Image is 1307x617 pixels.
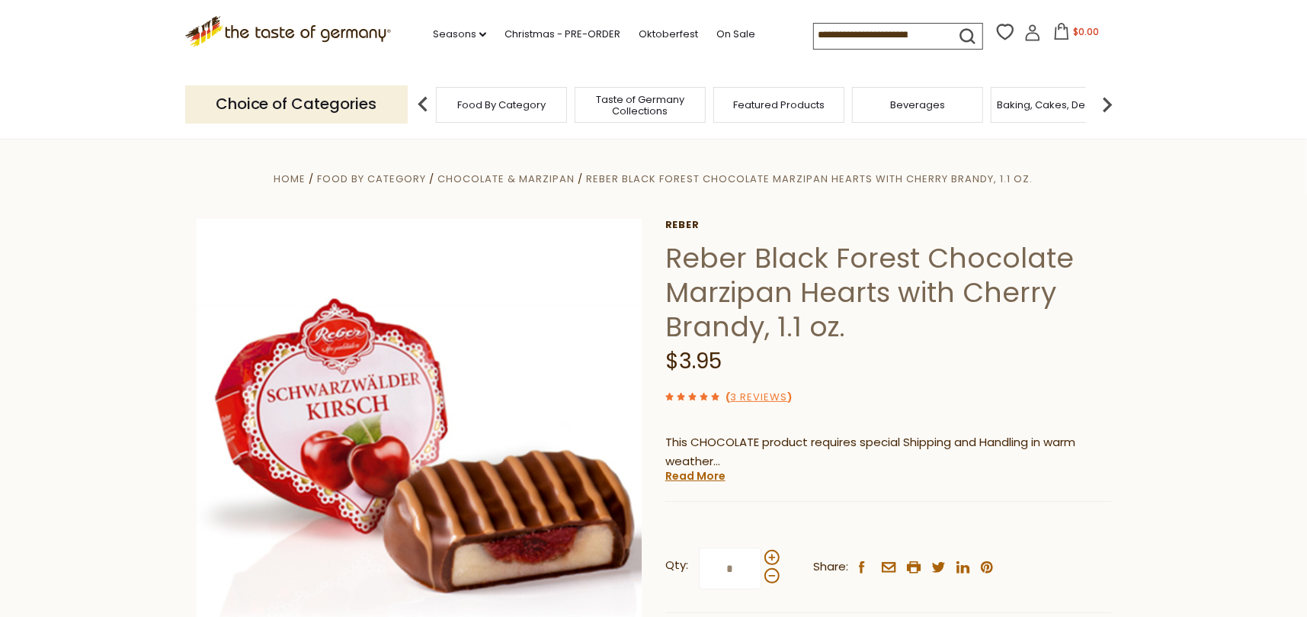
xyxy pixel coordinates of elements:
input: Qty: [699,548,761,590]
img: next arrow [1092,89,1123,120]
a: Food By Category [317,172,426,186]
a: Featured Products [733,99,825,111]
a: Beverages [890,99,945,111]
a: Oktoberfest [639,26,698,43]
span: ( ) [726,390,792,404]
a: Seasons [433,26,486,43]
span: $3.95 [665,346,722,376]
p: Choice of Categories [185,85,408,123]
img: previous arrow [408,89,438,120]
a: Reber Black Forest Chocolate Marzipan Hearts with Cherry Brandy, 1.1 oz. [587,172,1033,186]
a: 3 Reviews [730,390,787,406]
button: $0.00 [1044,23,1109,46]
h1: Reber Black Forest Chocolate Marzipan Hearts with Cherry Brandy, 1.1 oz. [665,241,1111,344]
a: On Sale [716,26,755,43]
a: Taste of Germany Collections [579,94,701,117]
strong: Qty: [665,556,688,575]
a: Chocolate & Marzipan [437,172,575,186]
a: Home [274,172,306,186]
p: This CHOCOLATE product requires special Shipping and Handling in warm weather [665,433,1111,471]
a: Reber [665,219,1111,231]
span: Share: [813,558,848,577]
a: Food By Category [457,99,546,111]
a: Christmas - PRE-ORDER [505,26,620,43]
span: $0.00 [1073,25,1099,38]
a: Baking, Cakes, Desserts [998,99,1116,111]
a: Read More [665,468,726,484]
